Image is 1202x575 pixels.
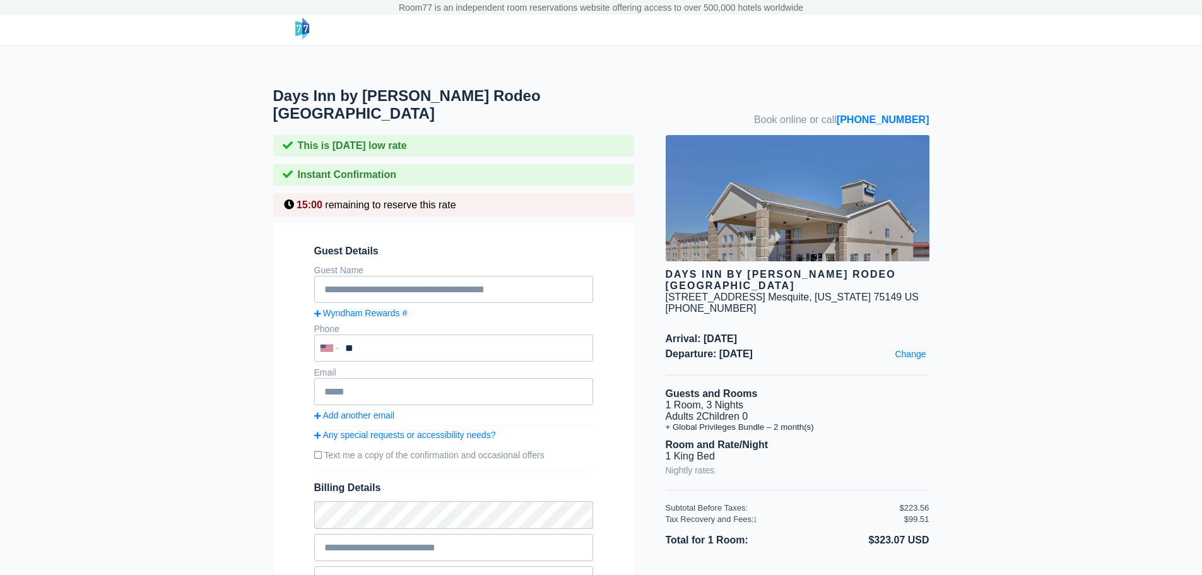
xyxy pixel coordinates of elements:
b: Guests and Rooms [666,388,758,399]
span: 15:00 [297,199,322,210]
span: [US_STATE] [815,292,871,302]
label: Guest Name [314,265,364,275]
span: 75149 [874,292,902,302]
li: + Global Privileges Bundle – 2 month(s) [666,422,929,432]
b: Room and Rate/Night [666,439,769,450]
span: Children 0 [702,411,748,422]
div: Subtotal Before Taxes: [666,503,900,513]
div: Tax Recovery and Fees: [666,514,900,524]
label: Email [314,367,336,377]
span: US [905,292,919,302]
a: Add another email [314,410,593,420]
div: $223.56 [900,503,929,513]
span: remaining to reserve this rate [325,199,456,210]
span: Book online or call [754,114,929,126]
div: [PHONE_NUMBER] [666,303,929,314]
div: Instant Confirmation [273,164,634,186]
a: [PHONE_NUMBER] [837,114,929,125]
div: [STREET_ADDRESS] [666,292,765,303]
li: Total for 1 Room: [666,532,798,548]
li: $323.07 USD [798,532,929,548]
span: Departure: [DATE] [666,348,929,360]
h1: Days Inn by [PERSON_NAME] Rodeo [GEOGRAPHIC_DATA] [273,87,666,122]
div: This is [DATE] low rate [273,135,634,157]
li: 1 Room, 3 Nights [666,400,929,411]
li: Adults 2 [666,411,929,422]
a: Nightly rates [666,462,715,478]
div: United States: +1 [315,336,342,360]
li: 1 King Bed [666,451,929,462]
span: Mesquite, [768,292,811,302]
a: Wyndham Rewards # [314,308,593,318]
a: Change [892,346,929,362]
img: hotel image [666,135,929,261]
span: Guest Details [314,246,593,257]
span: Billing Details [314,482,593,494]
label: Text me a copy of the confirmation and occasional offers [314,445,593,465]
div: $99.51 [904,514,929,524]
a: Any special requests or accessibility needs? [314,430,593,440]
div: Days Inn by [PERSON_NAME] Rodeo [GEOGRAPHIC_DATA] [666,269,929,292]
img: logo-header-small.png [295,18,309,40]
label: Phone [314,324,339,334]
span: Arrival: [DATE] [666,333,929,345]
